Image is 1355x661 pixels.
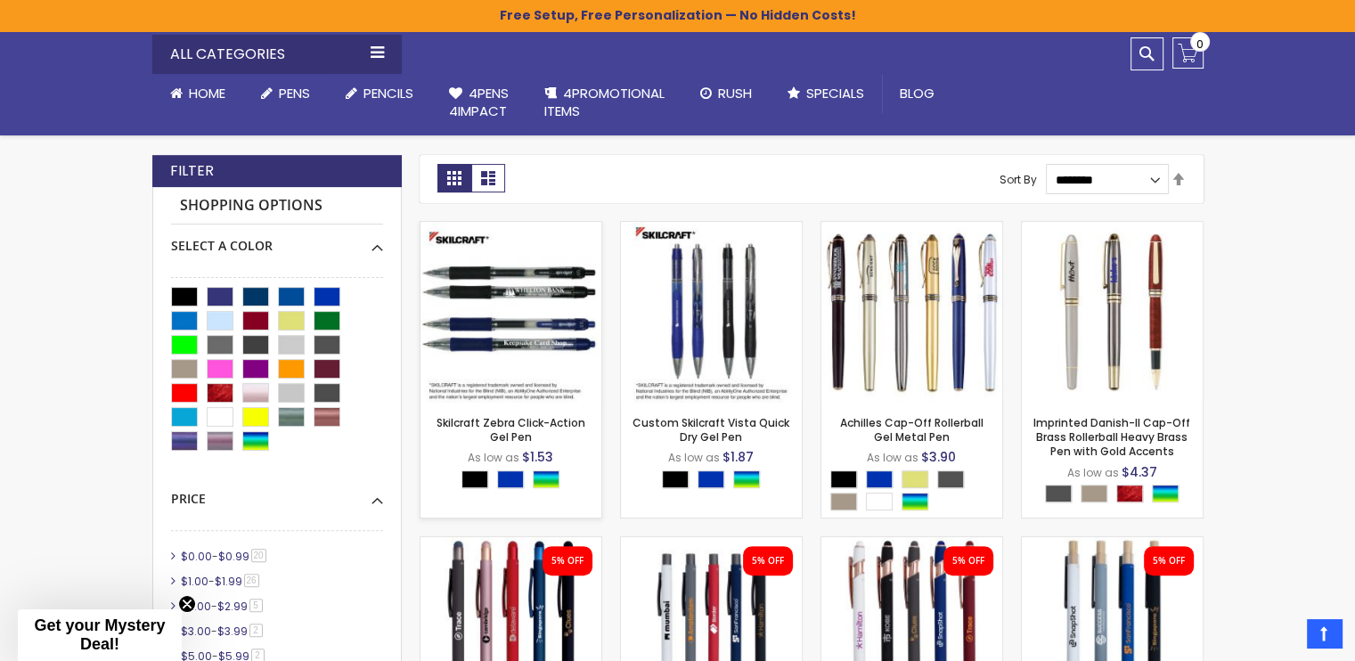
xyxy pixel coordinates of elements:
[244,574,259,587] span: 26
[621,222,802,403] img: Custom Skilcraft Vista Quick Dry Gel Pen
[363,84,413,102] span: Pencils
[171,224,383,255] div: Select A Color
[178,595,196,613] button: Close teaser
[249,599,263,612] span: 5
[181,624,211,639] span: $3.00
[189,84,225,102] span: Home
[1208,613,1355,661] iframe: Google Customer Reviews
[468,450,519,465] span: As low as
[215,574,242,589] span: $1.99
[1033,415,1190,459] a: Imprinted Danish-II Cap-Off Brass Rollerball Heavy Brass Pen with Gold Accents
[1067,465,1119,480] span: As low as
[900,84,935,102] span: Blog
[437,164,471,192] strong: Grid
[1153,555,1185,567] div: 5% OFF
[921,448,956,466] span: $3.90
[830,470,1002,515] div: Select A Color
[1122,463,1157,481] span: $4.37
[1172,37,1204,69] a: 0
[544,84,665,120] span: 4PROMOTIONAL ITEMS
[218,549,249,564] span: $0.99
[866,470,893,488] div: Blue
[217,624,248,639] span: $3.99
[176,574,265,589] a: $1.00-$1.9926
[806,84,864,102] span: Specials
[181,549,212,564] span: $0.00
[1081,485,1107,502] div: Nickel
[1152,485,1179,502] div: Assorted
[621,221,802,236] a: Custom Skilcraft Vista Quick Dry Gel Pen
[662,470,769,493] div: Select A Color
[1022,222,1203,403] img: Imprinted Danish-II Cap-Off Brass Rollerball Heavy Brass Pen with Gold Accents
[217,599,248,614] span: $2.99
[830,493,857,510] div: Nickel
[952,555,984,567] div: 5% OFF
[821,222,1002,403] img: Achilles Cap-Off Rollerball Gel Metal Pen
[867,450,918,465] span: As low as
[176,624,269,639] a: $3.00-$3.992
[279,84,310,102] span: Pens
[882,74,952,113] a: Blog
[662,470,689,488] div: Black
[821,536,1002,551] a: Custom Lexi Rose Gold Stylus Soft Touch Recycled Aluminum Pen
[902,493,928,510] div: Assorted
[1045,485,1072,502] div: Gunmetal
[171,477,383,508] div: Price
[937,470,964,488] div: Gunmetal
[152,74,243,113] a: Home
[449,84,509,120] span: 4Pens 4impact
[461,470,568,493] div: Select A Color
[752,555,784,567] div: 5% OFF
[176,549,273,564] a: $0.00-$0.9920
[522,448,553,466] span: $1.53
[176,599,269,614] a: $2.00-$2.995
[420,221,601,236] a: Skilcraft Zebra Click-Action Gel Pen
[770,74,882,113] a: Specials
[18,609,182,661] div: Get your Mystery Deal!Close teaser
[249,624,263,637] span: 2
[866,493,893,510] div: White
[1022,536,1203,551] a: Eco-Friendly Aluminum Bali Satin Soft Touch Gel Click Pen
[420,536,601,551] a: Custom Recycled Fleetwood MonoChrome Stylus Satin Soft Touch Gel Pen
[722,448,754,466] span: $1.87
[437,415,585,445] a: Skilcraft Zebra Click-Action Gel Pen
[682,74,770,113] a: Rush
[431,74,526,132] a: 4Pens4impact
[251,549,266,562] span: 20
[181,574,208,589] span: $1.00
[718,84,752,102] span: Rush
[902,470,928,488] div: Gold
[830,470,857,488] div: Black
[821,221,1002,236] a: Achilles Cap-Off Rollerball Gel Metal Pen
[551,555,584,567] div: 5% OFF
[420,222,601,403] img: Skilcraft Zebra Click-Action Gel Pen
[533,470,559,488] div: Assorted
[733,470,760,488] div: Assorted
[1022,221,1203,236] a: Imprinted Danish-II Cap-Off Brass Rollerball Heavy Brass Pen with Gold Accents
[171,187,383,225] strong: Shopping Options
[668,450,720,465] span: As low as
[1000,172,1037,187] label: Sort By
[170,161,214,181] strong: Filter
[152,35,402,74] div: All Categories
[34,616,165,653] span: Get your Mystery Deal!
[698,470,724,488] div: Blue
[633,415,789,445] a: Custom Skilcraft Vista Quick Dry Gel Pen
[1045,485,1188,507] div: Select A Color
[1116,485,1143,502] div: Marble Burgundy
[461,470,488,488] div: Black
[621,536,802,551] a: Personalized Recycled Fleetwood Satin Soft Touch Gel Click Pen
[328,74,431,113] a: Pencils
[243,74,328,113] a: Pens
[526,74,682,132] a: 4PROMOTIONALITEMS
[840,415,984,445] a: Achilles Cap-Off Rollerball Gel Metal Pen
[497,470,524,488] div: Blue
[1196,36,1204,53] span: 0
